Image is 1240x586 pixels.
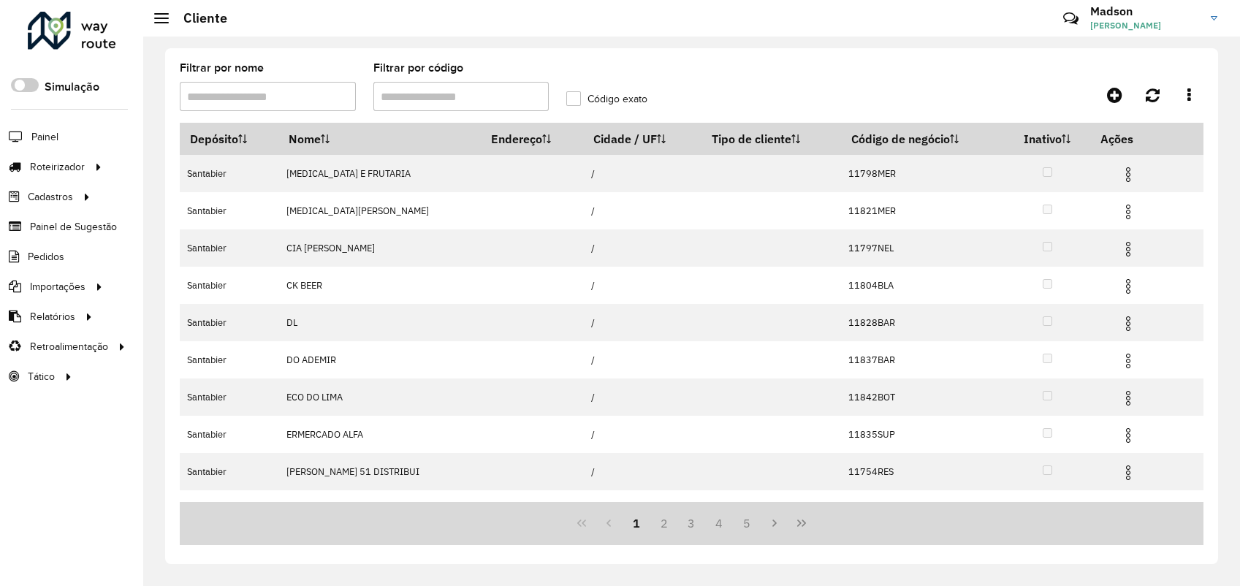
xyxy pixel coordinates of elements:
td: 11797NEL [841,229,1005,267]
td: 11828BAR [841,304,1005,341]
td: ERMERCADO ALFA [278,416,481,453]
td: [MEDICAL_DATA][PERSON_NAME] [278,192,481,229]
h2: Cliente [169,10,227,26]
td: / [584,453,702,490]
td: Santabier [180,341,278,378]
button: 2 [650,509,678,537]
label: Filtrar por nome [180,59,264,77]
td: ECO DO LIMA [278,378,481,416]
label: Código exato [566,91,647,107]
th: Inativo [1005,123,1090,155]
button: 3 [678,509,706,537]
td: / [584,267,702,304]
td: CIA [PERSON_NAME] [278,229,481,267]
span: Retroalimentação [30,339,108,354]
td: Santabier [180,453,278,490]
td: 11804BLA [841,267,1005,304]
span: Painel de Sugestão [30,219,117,235]
td: Santabier [180,192,278,229]
th: Código de negócio [841,123,1005,155]
td: / [584,229,702,267]
td: 11821MER [841,192,1005,229]
td: / [584,341,702,378]
td: DO ADEMIR [278,341,481,378]
th: Endereço [481,123,583,155]
span: Relatórios [30,309,75,324]
td: Santabier [180,267,278,304]
td: Santabier [180,229,278,267]
th: Depósito [180,123,278,155]
td: [PERSON_NAME] DA SIL [278,490,481,528]
td: Santabier [180,304,278,341]
button: Last Page [788,509,815,537]
td: / [584,192,702,229]
td: 11681VAN [841,490,1005,528]
th: Cidade / UF [584,123,702,155]
td: Santabier [180,378,278,416]
span: Importações [30,279,85,294]
button: 4 [705,509,733,537]
td: CK BEER [278,267,481,304]
button: 5 [733,509,761,537]
td: 11798MER [841,155,1005,192]
td: / [584,304,702,341]
th: Nome [278,123,481,155]
th: Tipo de cliente [702,123,841,155]
label: Filtrar por código [373,59,463,77]
label: Simulação [45,78,99,96]
td: / [584,416,702,453]
td: 11754RES [841,453,1005,490]
button: Next Page [761,509,788,537]
a: Contato Rápido [1055,3,1087,34]
span: Painel [31,129,58,145]
h3: Madson [1090,4,1200,18]
td: DL [278,304,481,341]
td: [PERSON_NAME] 51 DISTRIBUI [278,453,481,490]
span: Tático [28,369,55,384]
td: Santabier [180,416,278,453]
td: 11835SUP [841,416,1005,453]
td: Santabier [180,155,278,192]
button: 1 [623,509,650,537]
span: Cadastros [28,189,73,205]
td: / [584,490,702,528]
td: 11842BOT [841,378,1005,416]
span: Roteirizador [30,159,85,175]
td: [MEDICAL_DATA] E FRUTARIA [278,155,481,192]
td: Santabier [180,490,278,528]
th: Ações [1090,123,1178,154]
td: / [584,155,702,192]
span: Pedidos [28,249,64,265]
td: / [584,378,702,416]
td: 11837BAR [841,341,1005,378]
span: [PERSON_NAME] [1090,19,1200,32]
